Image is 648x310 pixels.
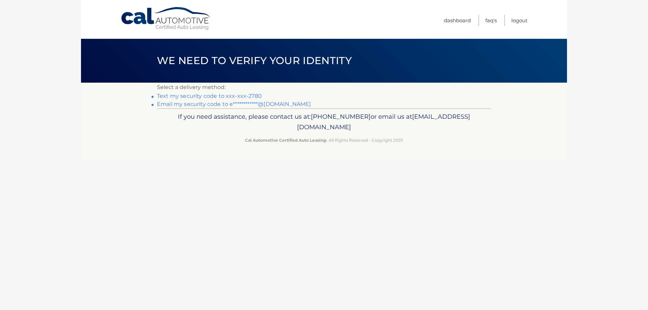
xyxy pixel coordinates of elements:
span: We need to verify your identity [157,54,352,67]
span: [PHONE_NUMBER] [311,113,371,120]
a: Text my security code to xxx-xxx-2780 [157,93,262,99]
a: FAQ's [485,15,497,26]
a: Cal Automotive [120,7,212,31]
a: Dashboard [444,15,471,26]
p: - All Rights Reserved - Copyright 2025 [161,137,487,144]
p: If you need assistance, please contact us at: or email us at [161,111,487,133]
p: Select a delivery method: [157,83,491,92]
strong: Cal Automotive Certified Auto Leasing [245,138,326,143]
a: Logout [511,15,528,26]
